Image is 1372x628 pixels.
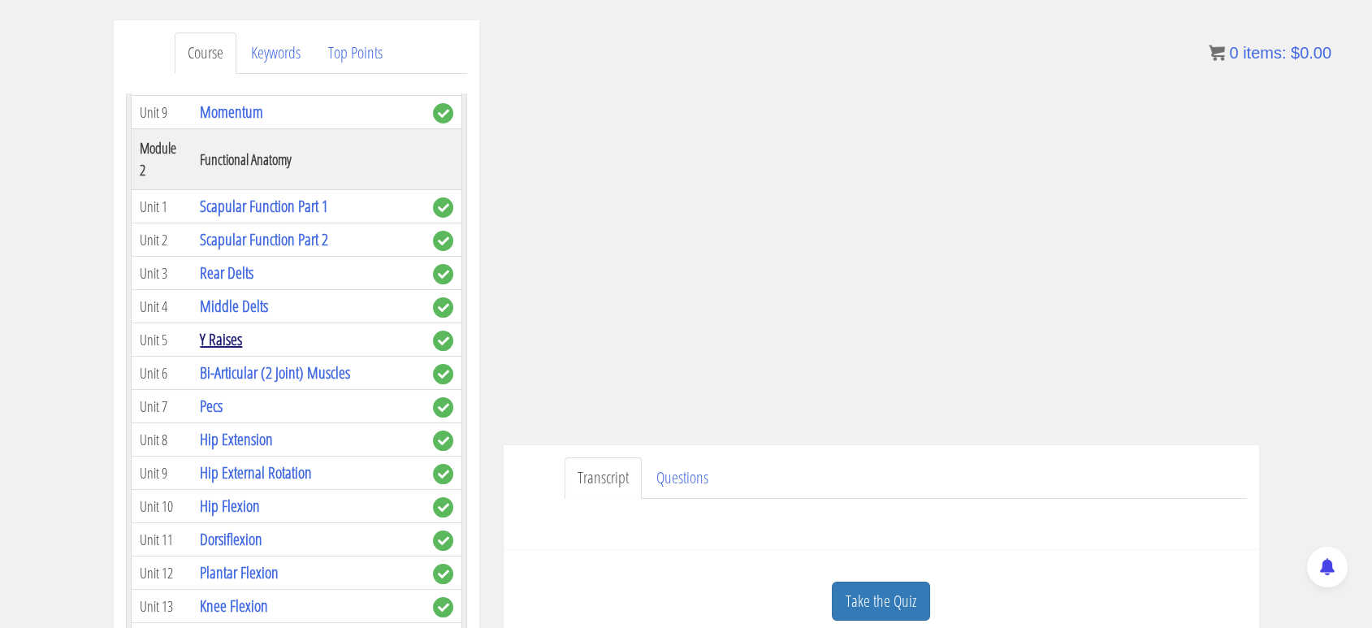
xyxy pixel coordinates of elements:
span: 0 [1229,44,1238,62]
span: complete [433,297,453,318]
td: Unit 11 [131,523,192,557]
a: Questions [643,457,721,499]
a: Scapular Function Part 2 [200,228,328,250]
span: complete [433,197,453,218]
span: complete [433,564,453,584]
span: complete [433,531,453,551]
span: complete [433,397,453,418]
td: Unit 4 [131,290,192,323]
a: Middle Delts [200,295,268,317]
span: complete [433,264,453,284]
span: complete [433,431,453,451]
th: Functional Anatomy [192,129,424,190]
span: complete [433,103,453,123]
span: complete [433,497,453,518]
td: Unit 10 [131,490,192,523]
td: Unit 2 [131,223,192,257]
a: Momentum [200,101,263,123]
td: Unit 13 [131,590,192,623]
a: Keywords [238,32,314,74]
td: Unit 7 [131,390,192,423]
a: Pecs [200,395,223,417]
td: Unit 6 [131,357,192,390]
a: Transcript [565,457,642,499]
td: Unit 8 [131,423,192,457]
a: Hip External Rotation [200,461,312,483]
a: Knee Flexion [200,595,268,617]
a: Bi-Articular (2 Joint) Muscles [200,362,350,383]
a: Hip Flexion [200,495,260,517]
span: complete [433,464,453,484]
td: Unit 3 [131,257,192,290]
a: Rear Delts [200,262,253,284]
a: Take the Quiz [832,582,930,622]
span: complete [433,231,453,251]
a: 0 items: $0.00 [1209,44,1331,62]
span: items: [1243,44,1286,62]
td: Unit 9 [131,96,192,129]
td: Unit 9 [131,457,192,490]
a: Scapular Function Part 1 [200,195,328,217]
a: Y Raises [200,328,242,350]
a: Plantar Flexion [200,561,279,583]
th: Module 2 [131,129,192,190]
span: $ [1291,44,1300,62]
td: Unit 5 [131,323,192,357]
a: Hip Extension [200,428,273,450]
bdi: 0.00 [1291,44,1331,62]
a: Dorsiflexion [200,528,262,550]
td: Unit 1 [131,190,192,223]
img: icon11.png [1209,45,1225,61]
td: Unit 12 [131,557,192,590]
a: Course [175,32,236,74]
span: complete [433,331,453,351]
a: Top Points [315,32,396,74]
span: complete [433,597,453,617]
span: complete [433,364,453,384]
